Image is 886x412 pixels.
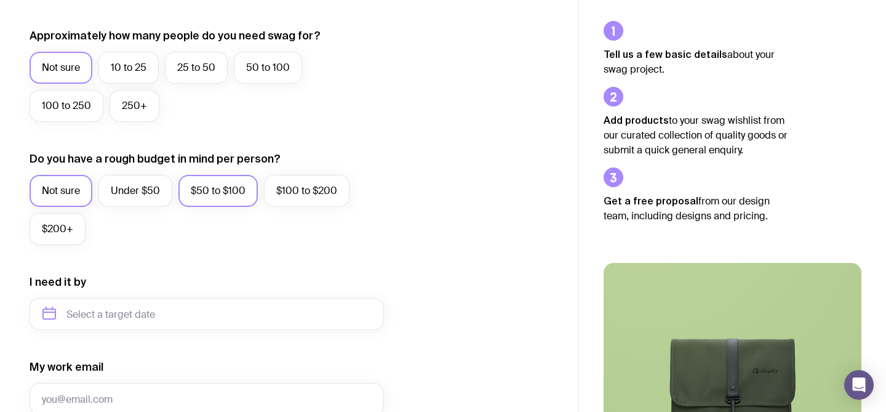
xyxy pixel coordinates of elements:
[30,90,103,122] label: 100 to 250
[30,275,86,289] label: I need it by
[604,193,788,224] p: from our design team, including designs and pricing.
[98,52,159,84] label: 10 to 25
[30,151,281,166] label: Do you have a rough budget in mind per person?
[604,115,669,126] strong: Add products
[604,195,698,206] strong: Get a free proposal
[110,90,159,122] label: 250+
[30,298,384,330] input: Select a target date
[30,28,321,43] label: Approximately how many people do you need swag for?
[178,175,258,207] label: $50 to $100
[98,175,172,207] label: Under $50
[604,47,788,77] p: about your swag project.
[30,52,92,84] label: Not sure
[604,49,727,60] strong: Tell us a few basic details
[234,52,302,84] label: 50 to 100
[30,175,92,207] label: Not sure
[844,370,874,400] div: Open Intercom Messenger
[165,52,228,84] label: 25 to 50
[264,175,349,207] label: $100 to $200
[30,213,86,245] label: $200+
[30,360,103,374] label: My work email
[604,113,788,158] p: to your swag wishlist from our curated collection of quality goods or submit a quick general enqu...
